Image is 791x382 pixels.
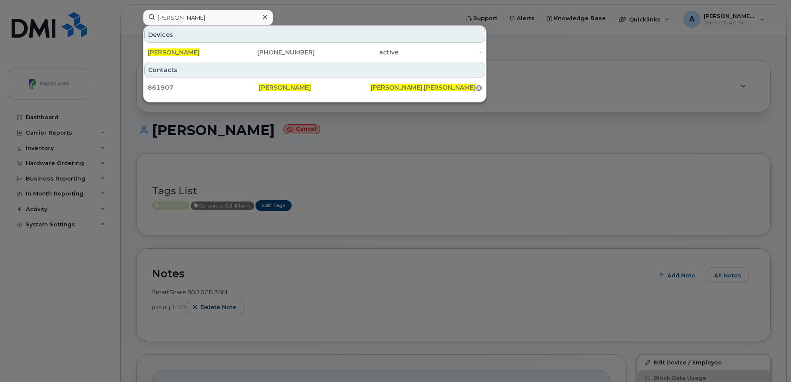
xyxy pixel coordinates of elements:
[371,84,423,91] span: [PERSON_NAME]
[315,48,399,57] div: active
[259,84,311,91] span: [PERSON_NAME]
[144,45,485,60] a: [PERSON_NAME][PHONE_NUMBER]active-
[148,83,259,92] div: 861907
[144,62,485,78] div: Contacts
[424,84,476,91] span: [PERSON_NAME]
[371,83,482,92] div: . @[DOMAIN_NAME]
[231,48,315,57] div: [PHONE_NUMBER]
[144,27,485,43] div: Devices
[148,48,200,56] span: [PERSON_NAME]
[399,48,482,57] div: -
[144,80,485,95] a: 861907[PERSON_NAME][PERSON_NAME].[PERSON_NAME]@[DOMAIN_NAME]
